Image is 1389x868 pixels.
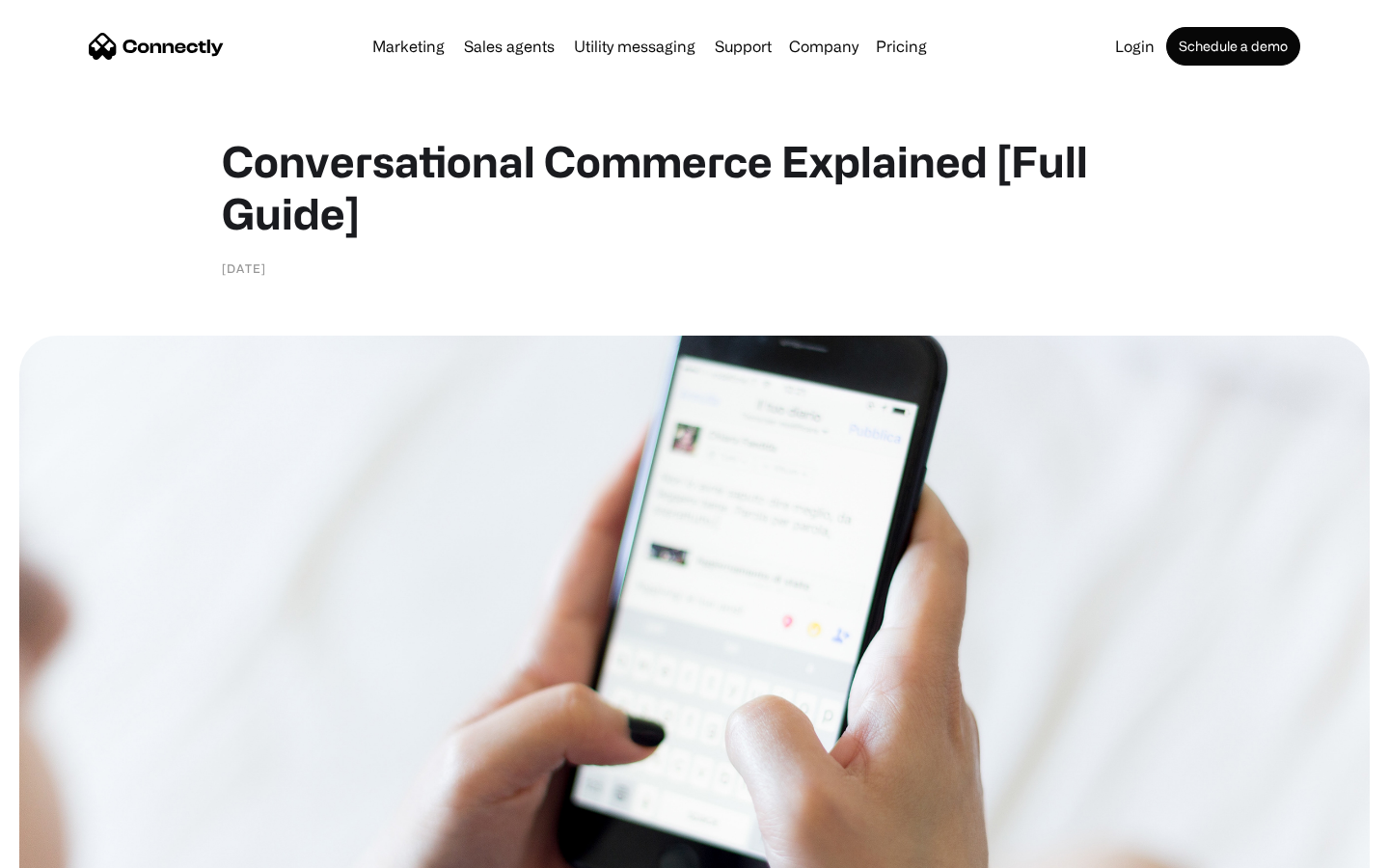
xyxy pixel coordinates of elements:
a: Support [707,39,779,54]
h1: Conversational Commerce Explained [Full Guide] [222,135,1167,239]
ul: Language list [39,834,116,861]
div: [DATE] [222,258,266,278]
div: Company [789,33,858,60]
a: Sales agents [456,39,562,54]
a: Pricing [868,39,935,54]
a: Utility messaging [566,39,703,54]
a: Login [1107,39,1162,54]
a: Schedule a demo [1166,27,1300,66]
a: Marketing [365,39,452,54]
aside: Language selected: English [19,834,116,861]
